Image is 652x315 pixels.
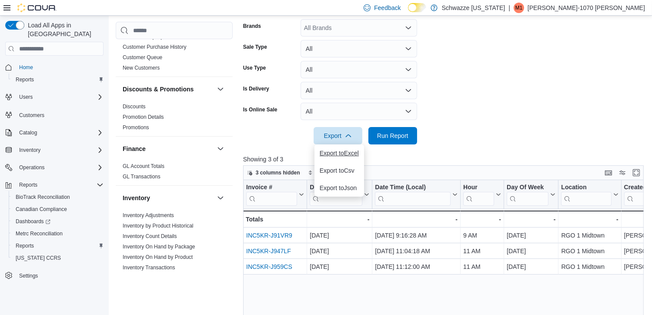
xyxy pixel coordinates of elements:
[243,85,269,92] label: Is Delivery
[19,112,44,119] span: Customers
[561,214,618,225] div: -
[123,275,160,281] span: Package Details
[561,246,618,256] div: RGO 1 Midtown
[12,74,37,85] a: Reports
[463,246,501,256] div: 11 AM
[310,246,369,256] div: [DATE]
[19,147,40,154] span: Inventory
[16,127,40,138] button: Catalog
[12,253,64,263] a: [US_STATE] CCRS
[405,24,412,31] button: Open list of options
[408,3,426,12] input: Dark Mode
[215,84,226,94] button: Discounts & Promotions
[123,194,214,202] button: Inventory
[123,163,164,169] a: GL Account Totals
[243,106,278,113] label: Is Online Sale
[123,254,193,260] a: Inventory On Hand by Product
[244,168,304,178] button: 3 columns hidden
[603,168,614,178] button: Keyboard shortcuts
[12,228,104,239] span: Metrc Reconciliation
[2,61,107,74] button: Home
[375,261,458,272] div: [DATE] 11:12:00 AM
[463,184,494,206] div: Hour
[507,184,548,192] div: Day Of Week
[2,269,107,282] button: Settings
[12,216,54,227] a: Dashboards
[246,214,304,225] div: Totals
[301,82,417,99] button: All
[16,194,70,201] span: BioTrack Reconciliation
[368,127,417,144] button: Run Report
[2,91,107,103] button: Users
[16,62,104,73] span: Home
[377,131,408,140] span: Run Report
[123,194,150,202] h3: Inventory
[123,233,177,239] a: Inventory Count Details
[16,255,61,261] span: [US_STATE] CCRS
[2,144,107,156] button: Inventory
[16,218,50,225] span: Dashboards
[375,184,458,206] button: Date Time (Local)
[123,265,175,271] a: Inventory Transactions
[246,184,304,206] button: Invoice #
[507,184,555,206] button: Day Of Week
[123,212,174,219] span: Inventory Adjustments
[16,206,67,213] span: Canadian Compliance
[16,62,37,73] a: Home
[374,3,401,12] span: Feedback
[243,44,267,50] label: Sale Type
[508,3,510,13] p: |
[631,168,642,178] button: Enter fullscreen
[319,127,357,144] span: Export
[123,243,195,250] span: Inventory On Hand by Package
[16,162,104,173] span: Operations
[304,168,343,178] button: Sort fields
[123,44,187,50] span: Customer Purchase History
[256,169,300,176] span: 3 columns hidden
[16,92,104,102] span: Users
[12,241,104,251] span: Reports
[310,214,369,225] div: -
[123,85,214,94] button: Discounts & Promotions
[375,184,451,206] div: Date Time (Local)
[9,240,107,252] button: Reports
[375,214,458,225] div: -
[528,3,645,13] p: [PERSON_NAME]-1070 [PERSON_NAME]
[16,127,104,138] span: Catalog
[561,184,611,206] div: Location
[12,192,104,202] span: BioTrack Reconciliation
[314,162,364,179] button: Export toCsv
[507,246,555,256] div: [DATE]
[246,184,297,206] div: Invoice # URL
[123,275,160,281] a: Package Details
[507,184,548,206] div: Day Of Week
[123,254,193,261] span: Inventory On Hand by Product
[19,64,33,71] span: Home
[16,92,36,102] button: Users
[123,124,149,131] a: Promotions
[123,54,162,61] span: Customer Queue
[16,242,34,249] span: Reports
[617,168,628,178] button: Display options
[19,94,33,101] span: Users
[16,270,104,281] span: Settings
[463,261,501,272] div: 11 AM
[16,162,48,173] button: Operations
[215,144,226,154] button: Finance
[12,204,104,214] span: Canadian Compliance
[314,179,364,197] button: Export toJson
[442,3,505,13] p: Schwazze [US_STATE]
[16,271,41,281] a: Settings
[301,103,417,120] button: All
[12,228,66,239] a: Metrc Reconciliation
[507,214,555,225] div: -
[123,223,194,229] a: Inventory by Product Historical
[12,216,104,227] span: Dashboards
[375,230,458,241] div: [DATE] 9:16:28 AM
[19,181,37,188] span: Reports
[123,65,160,71] a: New Customers
[320,167,359,174] span: Export to Csv
[9,215,107,228] a: Dashboards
